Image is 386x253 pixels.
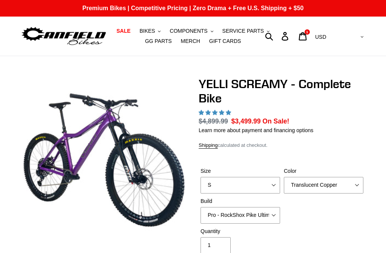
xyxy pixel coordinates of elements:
[201,197,280,205] label: Build
[113,26,134,36] a: SALE
[22,78,186,242] img: YELLI SCREAMY - Complete Bike
[166,26,217,36] button: COMPONENTS
[181,38,200,44] span: MERCH
[145,38,172,44] span: GG PARTS
[205,36,245,46] a: GIFT CARDS
[21,25,107,47] img: Canfield Bikes
[306,30,308,34] span: 1
[141,36,176,46] a: GG PARTS
[177,36,204,46] a: MERCH
[201,167,280,175] label: Size
[199,142,218,149] a: Shipping
[222,28,264,34] span: SERVICE PARTS
[116,28,130,34] span: SALE
[219,26,273,36] button: SERVICE PARTS
[199,110,233,116] span: 5.00 stars
[201,227,280,235] label: Quantity
[170,28,207,34] span: COMPONENTS
[199,117,228,125] s: $4,899.99
[262,116,289,126] span: On Sale!
[199,127,313,133] a: Learn more about payment and financing options
[231,117,261,125] span: $3,499.99
[199,77,365,106] h1: YELLI SCREAMY - Complete Bike
[284,167,363,175] label: Color
[209,38,241,44] span: GIFT CARDS
[136,26,164,36] button: BIKES
[294,28,312,44] a: 1
[139,28,155,34] span: BIKES
[199,142,365,149] div: calculated at checkout.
